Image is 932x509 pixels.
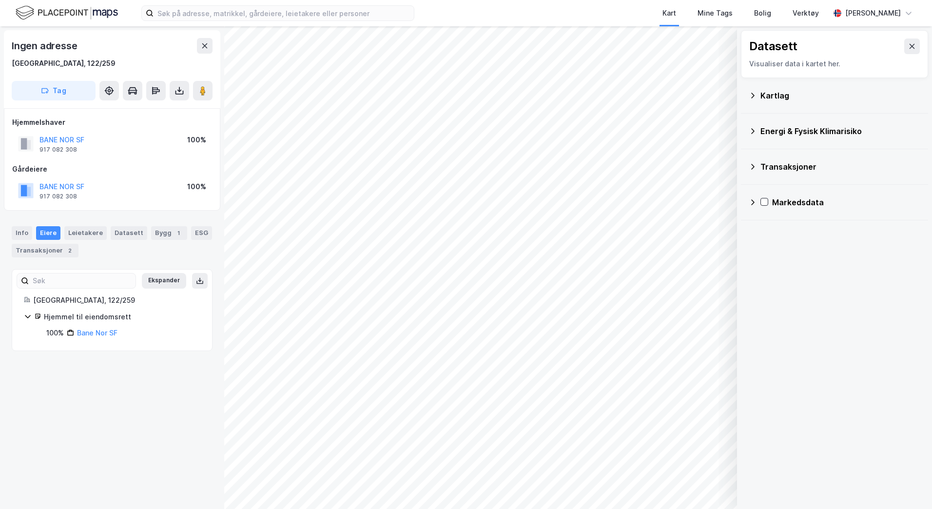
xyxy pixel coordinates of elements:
div: Leietakere [64,226,107,240]
div: Energi & Fysisk Klimarisiko [760,125,920,137]
div: Kartlag [760,90,920,101]
div: Info [12,226,32,240]
div: Mine Tags [698,7,733,19]
a: Bane Nor SF [77,329,117,337]
div: Hjemmelshaver [12,117,212,128]
div: Bygg [151,226,187,240]
input: Søk [29,274,136,288]
div: Hjemmel til eiendomsrett [44,311,200,323]
div: 2 [65,246,75,255]
div: [GEOGRAPHIC_DATA], 122/259 [12,58,116,69]
div: 917 082 308 [39,193,77,200]
div: 100% [46,327,64,339]
div: Datasett [749,39,797,54]
div: Kart [662,7,676,19]
div: Eiere [36,226,60,240]
div: 1 [174,228,183,238]
button: Tag [12,81,96,100]
div: 100% [187,181,206,193]
div: 917 082 308 [39,146,77,154]
div: [PERSON_NAME] [845,7,901,19]
button: Ekspander [142,273,186,289]
div: Gårdeiere [12,163,212,175]
div: Kontrollprogram for chat [883,462,932,509]
div: Verktøy [793,7,819,19]
div: Datasett [111,226,147,240]
div: Transaksjoner [12,244,78,257]
div: Visualiser data i kartet her. [749,58,920,70]
div: Bolig [754,7,771,19]
input: Søk på adresse, matrikkel, gårdeiere, leietakere eller personer [154,6,414,20]
div: [GEOGRAPHIC_DATA], 122/259 [33,294,200,306]
div: Transaksjoner [760,161,920,173]
div: Ingen adresse [12,38,79,54]
div: ESG [191,226,212,240]
img: logo.f888ab2527a4732fd821a326f86c7f29.svg [16,4,118,21]
div: Markedsdata [772,196,920,208]
iframe: Chat Widget [883,462,932,509]
div: 100% [187,134,206,146]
